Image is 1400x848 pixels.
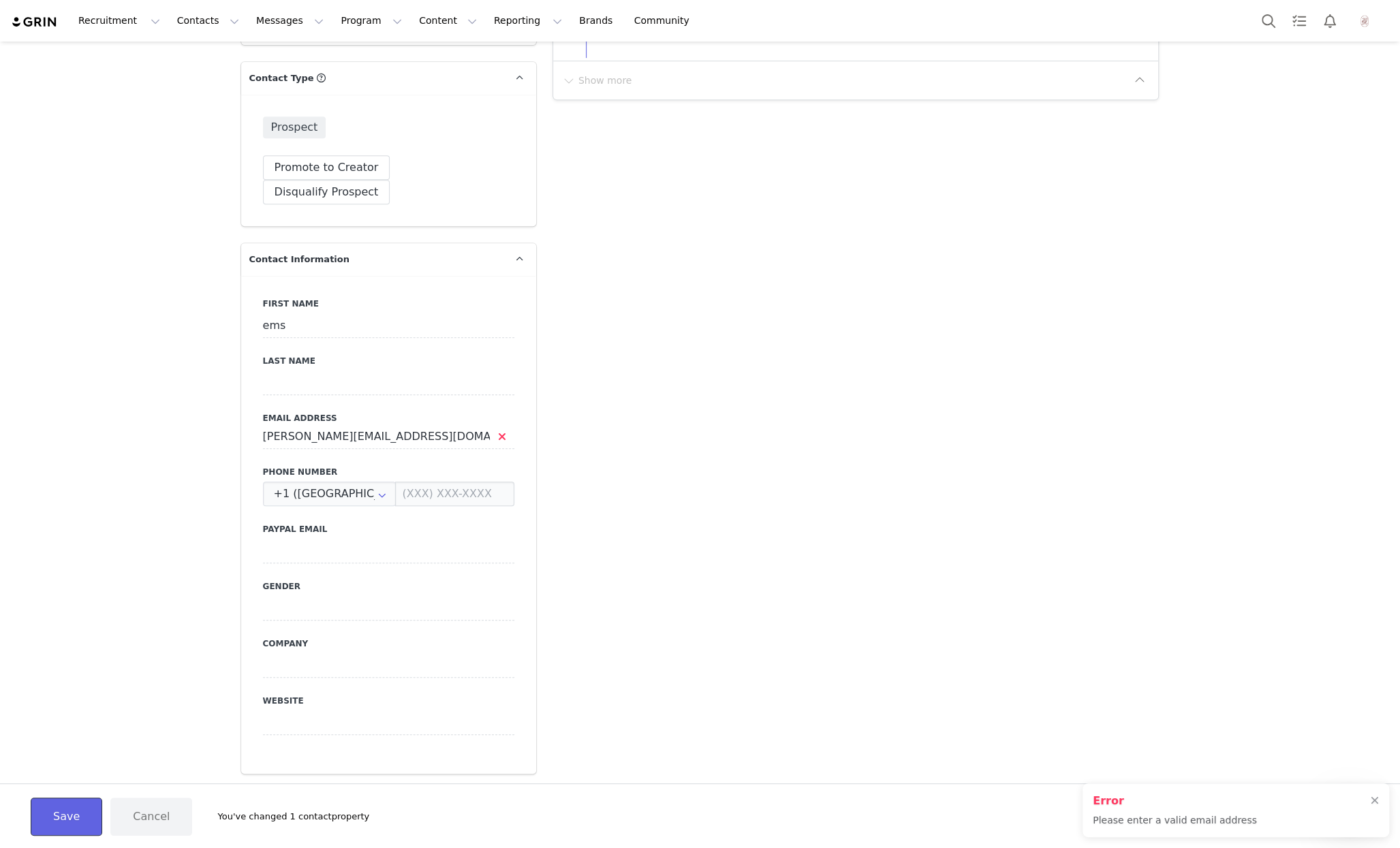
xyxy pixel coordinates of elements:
[411,5,485,36] button: Content
[263,466,514,478] label: Phone Number
[248,5,332,36] button: Messages
[1345,10,1389,32] button: Profile
[263,116,326,138] span: Prospect
[263,638,514,650] label: Company
[263,180,390,204] button: Disqualify Prospect
[1254,5,1284,36] button: Search
[263,424,514,449] input: Email Address
[1093,793,1257,809] h2: Error
[1315,5,1345,36] button: Notifications
[1284,5,1314,36] a: Tasks
[561,69,633,91] button: Show more
[395,482,514,506] input: (XXX) XXX-XXXX
[1354,10,1375,32] img: bf0dfcac-79dc-4025-b99b-c404a9313236.png
[70,5,168,36] button: Recruitment
[263,523,514,535] label: Paypal Email
[332,810,370,823] span: property
[31,798,102,836] button: Save
[263,482,396,506] input: Country
[263,695,514,707] label: Website
[169,5,247,36] button: Contacts
[626,5,704,36] a: Community
[110,798,192,836] button: Cancel
[263,412,514,424] label: Email Address
[263,355,514,367] label: Last Name
[11,11,559,26] body: Rich Text Area. Press ALT-0 for help.
[263,298,514,310] label: First Name
[571,5,625,36] a: Brands
[249,72,314,85] span: Contact Type
[263,155,390,180] button: Promote to Creator
[200,810,369,823] div: You've changed 1 contact
[1093,813,1257,828] p: Please enter a valid email address
[263,580,514,593] label: Gender
[332,5,410,36] button: Program
[11,16,59,29] img: grin logo
[263,482,396,506] div: United States
[249,253,349,266] span: Contact Information
[486,5,570,36] button: Reporting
